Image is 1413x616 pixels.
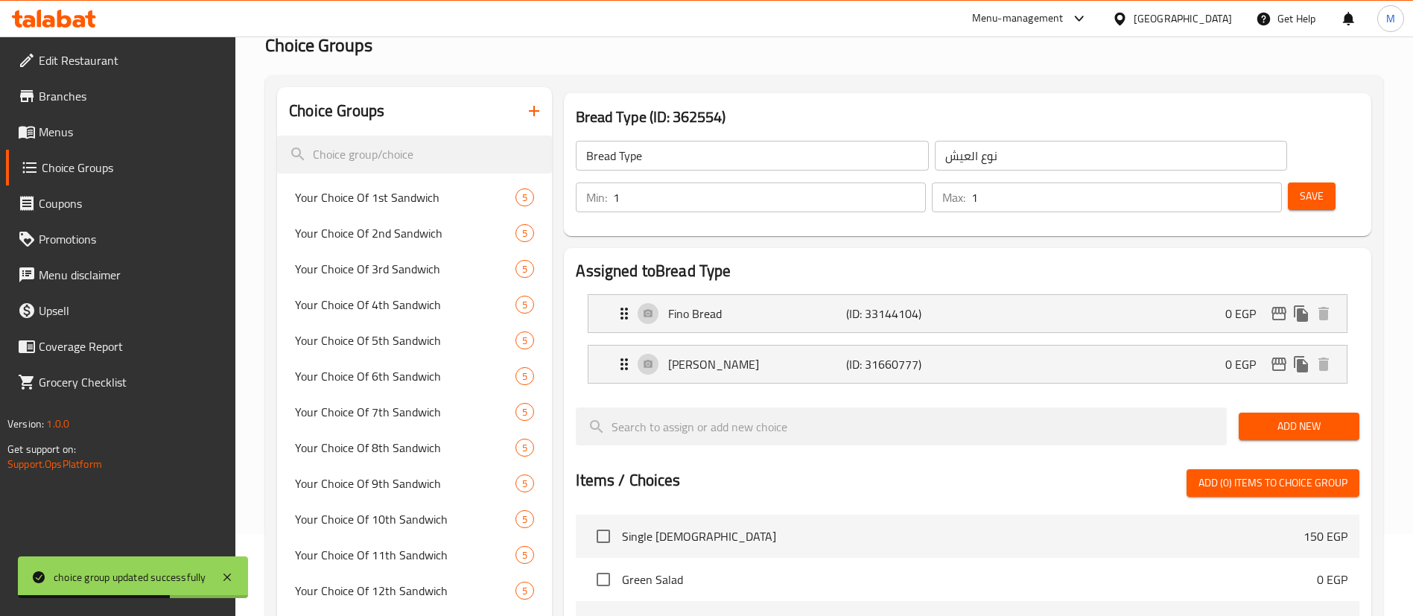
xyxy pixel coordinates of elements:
[6,257,236,293] a: Menu disclaimer
[295,296,515,314] span: Your Choice Of 4th Sandwich
[1386,10,1395,27] span: M
[515,260,534,278] div: Choices
[7,454,102,474] a: Support.OpsPlatform
[39,230,224,248] span: Promotions
[1187,469,1359,497] button: Add (0) items to choice group
[6,150,236,185] a: Choice Groups
[1198,474,1347,492] span: Add (0) items to choice group
[1290,353,1312,375] button: duplicate
[1317,571,1347,588] p: 0 EGP
[1239,413,1359,440] button: Add New
[515,296,534,314] div: Choices
[576,407,1227,445] input: search
[576,288,1359,339] li: Expand
[6,185,236,221] a: Coupons
[516,191,533,205] span: 5
[289,100,384,122] h2: Choice Groups
[942,188,965,206] p: Max:
[972,10,1064,28] div: Menu-management
[516,477,533,491] span: 5
[265,28,372,62] span: Choice Groups
[1300,187,1324,206] span: Save
[1268,353,1290,375] button: edit
[6,221,236,257] a: Promotions
[576,469,680,492] h2: Items / Choices
[516,334,533,348] span: 5
[1251,417,1347,436] span: Add New
[515,367,534,385] div: Choices
[1134,10,1232,27] div: [GEOGRAPHIC_DATA]
[6,364,236,400] a: Grocery Checklist
[1290,302,1312,325] button: duplicate
[516,548,533,562] span: 5
[576,105,1359,129] h3: Bread Type (ID: 362554)
[277,573,552,609] div: Your Choice Of 12th Sandwich5
[576,339,1359,390] li: Expand
[295,510,515,528] span: Your Choice Of 10th Sandwich
[7,414,44,434] span: Version:
[277,215,552,251] div: Your Choice Of 2nd Sandwich5
[277,501,552,537] div: Your Choice Of 10th Sandwich5
[39,266,224,284] span: Menu disclaimer
[277,537,552,573] div: Your Choice Of 11th Sandwich5
[39,123,224,141] span: Menus
[516,584,533,598] span: 5
[622,527,1304,545] span: Single [DEMOGRAPHIC_DATA]
[668,355,845,373] p: [PERSON_NAME]
[1225,305,1268,323] p: 0 EGP
[42,159,224,177] span: Choice Groups
[295,439,515,457] span: Your Choice Of 8th Sandwich
[588,295,1347,332] div: Expand
[39,373,224,391] span: Grocery Checklist
[588,346,1347,383] div: Expand
[576,260,1359,282] h2: Assigned to Bread Type
[515,546,534,564] div: Choices
[295,331,515,349] span: Your Choice Of 5th Sandwich
[515,474,534,492] div: Choices
[516,441,533,455] span: 5
[295,367,515,385] span: Your Choice Of 6th Sandwich
[295,474,515,492] span: Your Choice Of 9th Sandwich
[516,405,533,419] span: 5
[6,114,236,150] a: Menus
[39,337,224,355] span: Coverage Report
[277,430,552,466] div: Your Choice Of 8th Sandwich5
[6,328,236,364] a: Coverage Report
[516,262,533,276] span: 5
[515,403,534,421] div: Choices
[622,571,1317,588] span: Green Salad
[515,510,534,528] div: Choices
[295,260,515,278] span: Your Choice Of 3rd Sandwich
[668,305,845,323] p: Fino Bread
[516,369,533,384] span: 5
[846,355,965,373] p: (ID: 31660777)
[277,466,552,501] div: Your Choice Of 9th Sandwich5
[39,51,224,69] span: Edit Restaurant
[1312,302,1335,325] button: delete
[6,42,236,78] a: Edit Restaurant
[1312,353,1335,375] button: delete
[277,358,552,394] div: Your Choice Of 6th Sandwich5
[516,226,533,241] span: 5
[39,194,224,212] span: Coupons
[295,582,515,600] span: Your Choice Of 12th Sandwich
[277,180,552,215] div: Your Choice Of 1st Sandwich5
[277,394,552,430] div: Your Choice Of 7th Sandwich5
[46,414,69,434] span: 1.0.0
[277,287,552,323] div: Your Choice Of 4th Sandwich5
[39,302,224,320] span: Upsell
[1288,182,1336,210] button: Save
[6,78,236,114] a: Branches
[54,569,206,585] div: choice group updated successfully
[6,293,236,328] a: Upsell
[515,439,534,457] div: Choices
[515,188,534,206] div: Choices
[295,403,515,421] span: Your Choice Of 7th Sandwich
[277,136,552,174] input: search
[277,323,552,358] div: Your Choice Of 5th Sandwich5
[7,439,76,459] span: Get support on:
[515,331,534,349] div: Choices
[277,251,552,287] div: Your Choice Of 3rd Sandwich5
[1225,355,1268,373] p: 0 EGP
[1268,302,1290,325] button: edit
